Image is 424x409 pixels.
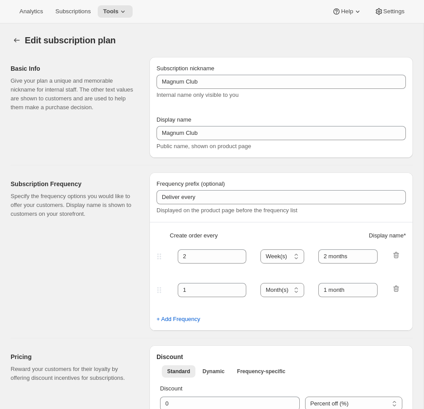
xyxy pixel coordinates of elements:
[55,8,91,15] span: Subscriptions
[103,8,118,15] span: Tools
[157,180,225,187] span: Frequency prefix (optional)
[383,8,405,15] span: Settings
[50,5,96,18] button: Subscriptions
[25,35,116,45] span: Edit subscription plan
[11,64,135,73] h2: Basic Info
[167,368,190,375] span: Standard
[11,365,135,382] p: Reward your customers for their loyalty by offering discount incentives for subscriptions.
[11,34,23,46] button: Subscription plans
[157,190,406,204] input: Deliver every
[341,8,353,15] span: Help
[157,126,406,140] input: Subscribe & Save
[327,5,367,18] button: Help
[157,116,191,123] span: Display name
[318,283,378,297] input: 1 month
[151,312,206,326] button: + Add Frequency
[170,231,218,240] span: Create order every
[157,207,298,214] span: Displayed on the product page before the frequency list
[157,352,406,361] h2: Discount
[157,92,239,98] span: Internal name only visible to you
[202,368,225,375] span: Dynamic
[157,315,200,324] span: + Add Frequency
[11,192,135,218] p: Specify the frequency options you would like to offer your customers. Display name is shown to cu...
[237,368,285,375] span: Frequency-specific
[98,5,133,18] button: Tools
[11,352,135,361] h2: Pricing
[369,5,410,18] button: Settings
[157,65,214,72] span: Subscription nickname
[369,231,406,240] span: Display name *
[11,180,135,188] h2: Subscription Frequency
[318,249,378,264] input: 1 month
[14,5,48,18] button: Analytics
[157,143,251,149] span: Public name, shown on product page
[19,8,43,15] span: Analytics
[11,76,135,112] p: Give your plan a unique and memorable nickname for internal staff. The other text values are show...
[157,75,406,89] input: Subscribe & Save
[160,384,402,393] p: Discount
